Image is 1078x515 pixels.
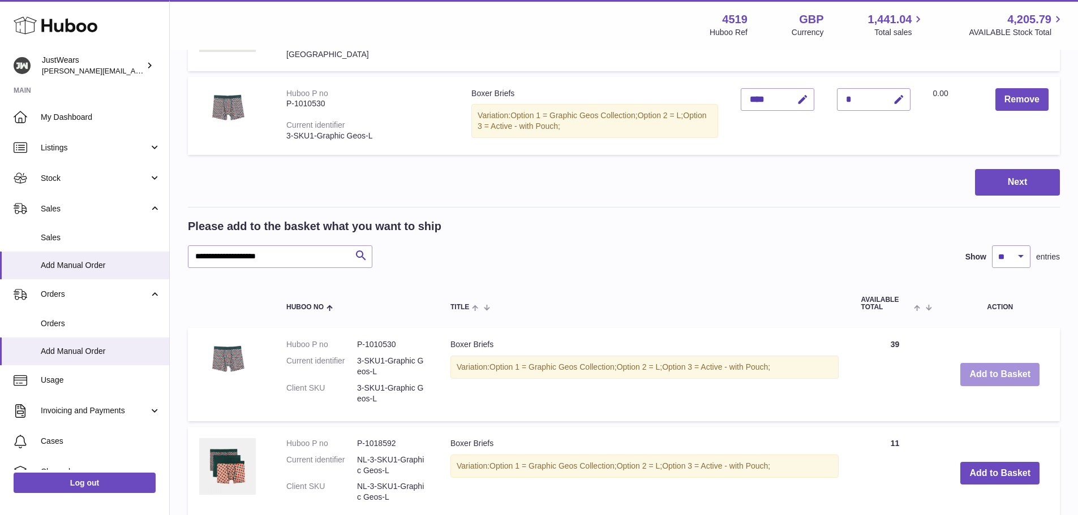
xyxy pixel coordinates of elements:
img: Boxer Briefs [199,438,256,495]
button: Next [975,169,1060,196]
span: 1,441.04 [868,12,912,27]
span: Usage [41,375,161,386]
dt: Huboo P no [286,339,357,350]
div: 3-SKU1-Graphic Geos-L [286,131,449,141]
span: AVAILABLE Total [861,296,912,311]
span: Sales [41,204,149,214]
span: Option 2 = L; [617,461,663,470]
span: Option 2 = L; [638,111,684,120]
span: Orders [41,318,161,329]
button: Remove [995,88,1049,111]
dt: Client SKU [286,481,357,503]
span: Title [450,304,469,311]
div: Huboo P no [286,89,328,98]
div: Variation: [450,455,839,478]
dd: NL-3-SKU1-Graphic Geos-L [357,481,428,503]
span: Invoicing and Payments [41,405,149,416]
span: 0.00 [933,89,948,98]
span: Option 3 = Active - with Pouch; [662,362,770,371]
div: P-1010530 [286,98,449,109]
span: [PERSON_NAME][EMAIL_ADDRESS][DOMAIN_NAME] [42,66,227,75]
div: Variation: [450,356,839,379]
th: Action [940,285,1060,322]
span: Option 1 = Graphic Geos Collection; [510,111,638,120]
strong: 4519 [722,12,748,27]
span: Sales [41,232,161,243]
dd: 3-SKU1-Graphic Geos-L [357,383,428,404]
dt: Client SKU [286,383,357,404]
img: josh@just-wears.com [14,57,31,74]
span: Option 3 = Active - with Pouch; [662,461,770,470]
span: Huboo no [286,304,324,311]
td: 39 [850,328,940,421]
button: Add to Basket [960,462,1040,485]
span: Option 1 = Graphic Geos Collection; [489,461,617,470]
td: Boxer Briefs [460,77,729,155]
span: AVAILABLE Stock Total [969,27,1064,38]
a: 1,441.04 Total sales [868,12,925,38]
span: Channels [41,466,161,477]
strong: GBP [799,12,823,27]
div: Variation: [471,104,718,138]
dt: Current identifier [286,356,357,377]
span: Add Manual Order [41,260,161,271]
dd: P-1010530 [357,339,428,350]
img: Boxer Briefs [199,88,256,126]
span: Orders [41,289,149,300]
span: entries [1036,252,1060,262]
span: Option 1 = Graphic Geos Collection; [489,362,617,371]
span: Listings [41,142,149,153]
td: Boxer Briefs [439,328,850,421]
h2: Please add to the basket what you want to ship [188,219,441,234]
span: My Dashboard [41,112,161,123]
dt: Current identifier [286,455,357,476]
a: 4,205.79 AVAILABLE Stock Total [969,12,1064,38]
span: Add Manual Order [41,346,161,357]
dd: NL-3-SKU1-Graphic Geos-L [357,455,428,476]
button: Add to Basket [960,363,1040,386]
div: Current identifier [286,120,345,129]
dt: Huboo P no [286,438,357,449]
a: Log out [14,473,156,493]
span: Total sales [874,27,925,38]
span: Option 2 = L; [617,362,663,371]
dd: 3-SKU1-Graphic Geos-L [357,356,428,377]
div: JustWears [42,55,144,76]
span: Cases [41,436,161,447]
dd: P-1018592 [357,438,428,449]
img: Boxer Briefs [199,339,256,377]
span: Stock [41,173,149,184]
div: Currency [792,27,824,38]
label: Show [965,252,986,262]
span: 4,205.79 [1007,12,1051,27]
div: Huboo Ref [710,27,748,38]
